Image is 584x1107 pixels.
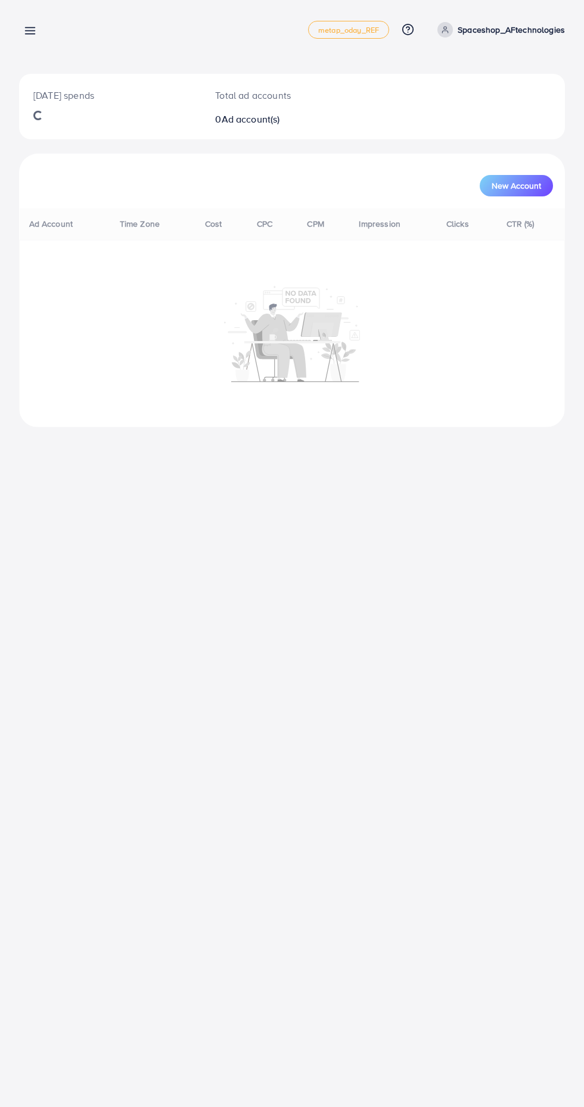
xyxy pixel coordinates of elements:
[308,21,389,39] a: metap_oday_REF
[33,88,187,102] p: [DATE] spends
[433,22,565,37] a: Spaceshop_AFtechnologies
[318,26,379,34] span: metap_oday_REF
[492,182,541,190] span: New Account
[215,114,323,125] h2: 0
[215,88,323,102] p: Total ad accounts
[458,23,565,37] p: Spaceshop_AFtechnologies
[480,175,553,196] button: New Account
[222,112,280,126] span: Ad account(s)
